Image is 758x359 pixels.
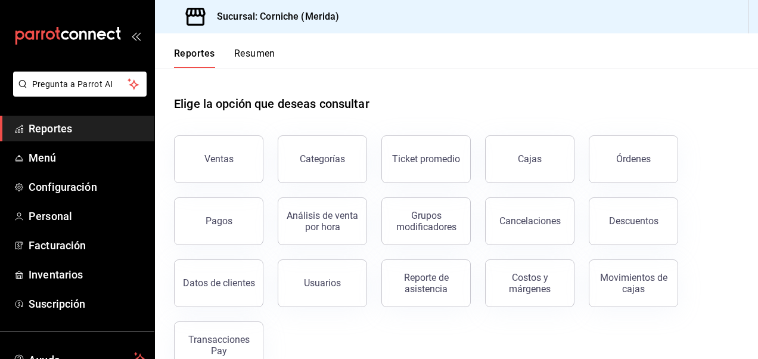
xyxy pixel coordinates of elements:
[13,72,147,97] button: Pregunta a Parrot AI
[182,334,256,357] div: Transacciones Pay
[381,197,471,245] button: Grupos modificadores
[392,153,460,165] div: Ticket promedio
[300,153,345,165] div: Categorías
[499,215,561,227] div: Cancelaciones
[278,259,367,307] button: Usuarios
[485,197,574,245] button: Cancelaciones
[206,215,232,227] div: Pagos
[204,153,234,165] div: Ventas
[174,95,369,113] h1: Elige la opción que deseas consultar
[174,259,263,307] button: Datos de clientes
[493,272,567,295] div: Costos y márgenes
[207,10,340,24] h3: Sucursal: Corniche (Merida)
[285,210,359,233] div: Análisis de venta por hora
[234,48,275,68] button: Resumen
[518,153,542,165] div: Cajas
[589,135,678,183] button: Órdenes
[29,296,145,312] span: Suscripción
[589,197,678,245] button: Descuentos
[174,48,215,68] button: Reportes
[616,153,651,165] div: Órdenes
[485,259,574,307] button: Costos y márgenes
[29,120,145,137] span: Reportes
[278,197,367,245] button: Análisis de venta por hora
[389,272,463,295] div: Reporte de asistencia
[29,150,145,166] span: Menú
[183,277,255,289] div: Datos de clientes
[174,48,275,68] div: navigation tabs
[278,135,367,183] button: Categorías
[304,277,341,289] div: Usuarios
[29,179,145,195] span: Configuración
[174,135,263,183] button: Ventas
[389,210,463,233] div: Grupos modificadores
[29,237,145,253] span: Facturación
[597,272,670,295] div: Movimientos de cajas
[131,31,141,41] button: open_drawer_menu
[29,267,145,283] span: Inventarios
[174,197,263,245] button: Pagos
[609,215,658,227] div: Descuentos
[29,208,145,224] span: Personal
[589,259,678,307] button: Movimientos de cajas
[485,135,574,183] button: Cajas
[8,86,147,99] a: Pregunta a Parrot AI
[381,135,471,183] button: Ticket promedio
[381,259,471,307] button: Reporte de asistencia
[32,78,128,91] span: Pregunta a Parrot AI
